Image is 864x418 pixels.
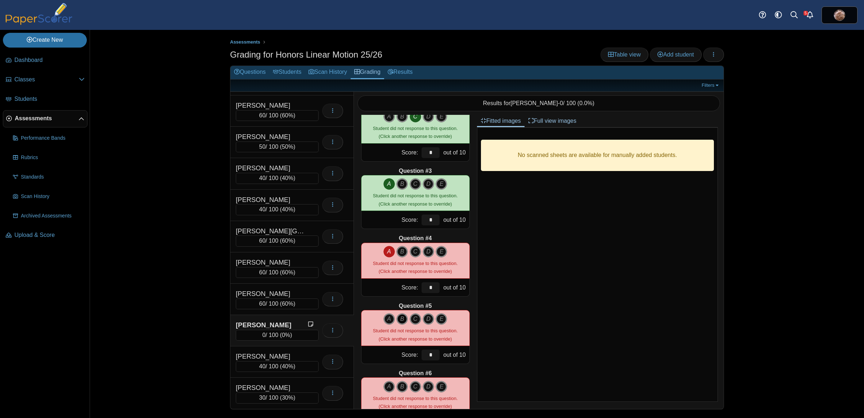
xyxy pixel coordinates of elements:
[262,332,266,338] span: 0
[236,258,308,267] div: [PERSON_NAME]
[21,212,85,220] span: Archived Assessments
[282,206,293,212] span: 40%
[396,178,408,190] i: B
[259,175,266,181] span: 40
[361,144,420,161] div: Score:
[3,3,75,25] img: PaperScorer
[560,100,563,106] span: 0
[236,330,319,341] div: / 100 ( )
[236,383,308,392] div: [PERSON_NAME]
[361,211,420,229] div: Score:
[373,396,458,401] span: Student did not response to this question.
[21,174,85,181] span: Standards
[236,141,319,152] div: / 100 ( )
[399,234,432,242] b: Question #4
[373,193,458,198] span: Student did not response to this question.
[236,235,319,246] div: / 100 ( )
[236,173,319,184] div: / 100 ( )
[477,115,525,127] a: Fitted images
[282,175,293,181] span: 40%
[423,111,434,122] i: D
[10,130,87,147] a: Performance Bands
[282,395,293,401] span: 30%
[423,246,434,257] i: D
[410,381,421,392] i: C
[396,381,408,392] i: B
[305,66,351,79] a: Scan History
[373,126,458,139] small: (Click another response to override)
[230,66,269,79] a: Questions
[10,149,87,166] a: Rubrics
[3,91,87,108] a: Students
[236,361,319,372] div: / 100 ( )
[822,6,858,24] a: ps.7gEweUQfp4xW3wTN
[396,111,408,122] i: B
[383,381,395,392] i: A
[3,71,87,89] a: Classes
[15,114,78,122] span: Assessments
[351,66,384,79] a: Grading
[236,352,308,361] div: [PERSON_NAME]
[282,269,293,275] span: 60%
[259,144,266,150] span: 50
[259,301,266,307] span: 60
[423,178,434,190] i: D
[282,144,293,150] span: 50%
[236,163,308,173] div: [PERSON_NAME]
[14,76,79,84] span: Classes
[436,178,447,190] i: E
[441,346,469,364] div: out of 10
[259,269,266,275] span: 60
[373,126,458,131] span: Student did not response to this question.
[481,140,714,171] div: No scanned sheets are available for manually added students.
[259,206,266,212] span: 40
[259,112,266,118] span: 60
[259,363,266,369] span: 40
[525,115,580,127] a: Full view images
[441,279,469,296] div: out of 10
[373,396,458,409] small: (Click another response to override)
[10,188,87,205] a: Scan History
[282,301,293,307] span: 60%
[396,246,408,257] i: B
[236,320,308,330] div: [PERSON_NAME]
[410,313,421,325] i: C
[399,302,432,310] b: Question #5
[282,112,293,118] span: 60%
[21,135,85,142] span: Performance Bands
[383,111,395,122] i: A
[236,226,308,236] div: [PERSON_NAME][GEOGRAPHIC_DATA]
[14,231,85,239] span: Upload & Score
[282,332,290,338] span: 0%
[383,246,395,257] i: A
[259,238,266,244] span: 60
[423,313,434,325] i: D
[282,363,293,369] span: 40%
[236,110,319,121] div: / 100 ( )
[21,154,85,161] span: Rubrics
[802,7,818,23] a: Alerts
[3,227,87,244] a: Upload & Score
[236,101,308,110] div: [PERSON_NAME]
[236,267,319,278] div: / 100 ( )
[14,56,85,64] span: Dashboard
[383,313,395,325] i: A
[21,193,85,200] span: Scan History
[236,298,319,309] div: / 100 ( )
[230,49,382,61] h1: Grading for Honors Linear Motion 25/26
[441,144,469,161] div: out of 10
[3,52,87,69] a: Dashboard
[269,66,305,79] a: Students
[657,51,694,58] span: Add student
[510,100,558,106] span: [PERSON_NAME]
[834,9,845,21] span: Jean-Paul Whittall
[361,346,420,364] div: Score:
[834,9,845,21] img: ps.7gEweUQfp4xW3wTN
[228,38,262,47] a: Assessments
[357,95,720,111] div: Results for - / 100 ( )
[236,204,319,215] div: / 100 ( )
[373,193,458,206] small: (Click another response to override)
[384,66,416,79] a: Results
[423,381,434,392] i: D
[3,20,75,26] a: PaperScorer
